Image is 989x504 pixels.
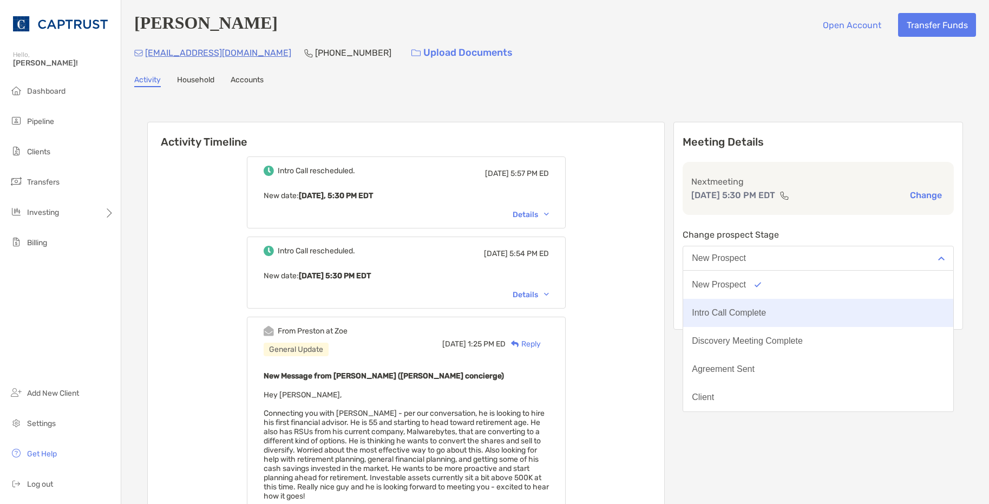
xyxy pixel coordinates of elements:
[513,290,549,299] div: Details
[278,326,348,336] div: From Preston at Zoe
[10,447,23,460] img: get-help icon
[485,169,509,178] span: [DATE]
[13,4,108,43] img: CAPTRUST Logo
[145,46,291,60] p: [EMAIL_ADDRESS][DOMAIN_NAME]
[692,364,755,374] div: Agreement Sent
[264,269,549,283] p: New date :
[264,246,274,256] img: Event icon
[13,58,114,68] span: [PERSON_NAME]!
[264,189,549,202] p: New date :
[27,449,57,459] span: Get Help
[683,383,953,411] button: Client
[264,343,329,356] div: General Update
[10,235,23,248] img: billing icon
[692,308,766,318] div: Intro Call Complete
[27,480,53,489] span: Log out
[134,75,161,87] a: Activity
[264,371,504,381] b: New Message from [PERSON_NAME] ([PERSON_NAME] concierge)
[27,147,50,156] span: Clients
[134,50,143,56] img: Email Icon
[692,280,746,290] div: New Prospect
[27,238,47,247] span: Billing
[691,175,945,188] p: Next meeting
[683,271,953,299] button: New Prospect
[506,338,541,350] div: Reply
[315,46,391,60] p: [PHONE_NUMBER]
[10,145,23,158] img: clients icon
[27,389,79,398] span: Add New Client
[544,293,549,296] img: Chevron icon
[411,49,421,57] img: button icon
[10,114,23,127] img: pipeline icon
[278,246,355,256] div: Intro Call rescheduled.
[938,257,945,260] img: Open dropdown arrow
[442,339,466,349] span: [DATE]
[27,419,56,428] span: Settings
[10,386,23,399] img: add_new_client icon
[148,122,664,148] h6: Activity Timeline
[10,205,23,218] img: investing icon
[683,327,953,355] button: Discovery Meeting Complete
[692,336,803,346] div: Discovery Meeting Complete
[231,75,264,87] a: Accounts
[683,299,953,327] button: Intro Call Complete
[299,271,371,280] b: [DATE] 5:30 PM EDT
[299,191,373,200] b: [DATE], 5:30 PM EDT
[404,41,520,64] a: Upload Documents
[177,75,214,87] a: Household
[692,392,714,402] div: Client
[278,166,355,175] div: Intro Call rescheduled.
[544,213,549,216] img: Chevron icon
[510,169,549,178] span: 5:57 PM ED
[264,326,274,336] img: Event icon
[683,355,953,383] button: Agreement Sent
[10,84,23,97] img: dashboard icon
[691,188,775,202] p: [DATE] 5:30 PM EDT
[10,175,23,188] img: transfers icon
[692,253,746,263] div: New Prospect
[511,341,519,348] img: Reply icon
[264,166,274,176] img: Event icon
[509,249,549,258] span: 5:54 PM ED
[10,416,23,429] img: settings icon
[304,49,313,57] img: Phone Icon
[907,189,945,201] button: Change
[513,210,549,219] div: Details
[683,135,954,149] p: Meeting Details
[814,13,889,37] button: Open Account
[898,13,976,37] button: Transfer Funds
[683,246,954,271] button: New Prospect
[683,228,954,241] p: Change prospect Stage
[27,87,66,96] span: Dashboard
[134,13,278,37] h4: [PERSON_NAME]
[27,208,59,217] span: Investing
[755,282,761,287] img: Option icon
[780,191,789,200] img: communication type
[27,178,60,187] span: Transfers
[484,249,508,258] span: [DATE]
[27,117,54,126] span: Pipeline
[468,339,506,349] span: 1:25 PM ED
[10,477,23,490] img: logout icon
